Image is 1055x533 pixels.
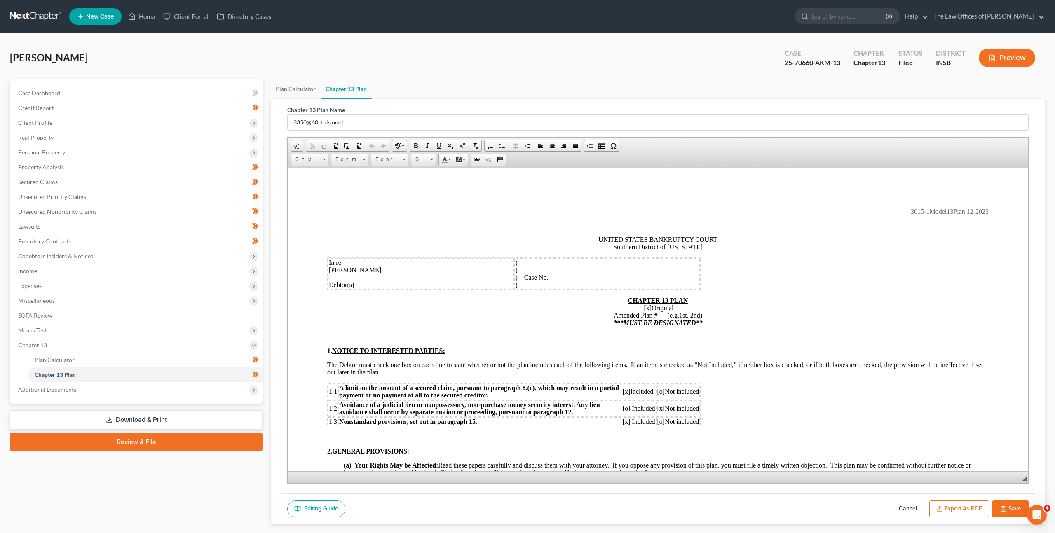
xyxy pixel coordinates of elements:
[10,51,88,63] span: [PERSON_NAME]
[12,86,263,101] a: Case Dashboard
[335,250,343,257] span: [x]
[510,140,521,151] a: Decrease Indent
[377,250,411,257] span: Not included
[341,140,352,151] a: Paste as plain text
[18,164,64,171] span: Property Analysis
[18,149,65,156] span: Personal Property
[291,154,320,165] span: Styles
[433,140,445,151] a: Underline
[18,89,60,96] span: Case Dashboard
[18,193,86,200] span: Unsecured Priority Claims
[456,140,468,151] a: Superscript
[483,154,494,165] a: Unlink
[546,140,558,151] a: Center
[306,140,318,151] a: Cut
[1027,505,1047,525] iframe: Intercom live chat
[936,49,966,58] div: District
[496,140,508,151] a: Insert/Remove Bulleted List
[18,252,93,259] span: Codebtors Insiders & Notices
[12,189,263,204] a: Unsecured Priority Claims
[366,140,377,151] a: Undo
[411,154,436,165] a: Size
[558,140,570,151] a: Align Right
[371,154,408,165] a: Font
[12,175,263,189] a: Secured Claims
[453,154,468,165] a: Background Color
[992,500,1029,518] button: Save
[377,140,389,151] a: Redo
[936,58,966,68] div: INSB
[12,219,263,234] a: Lawsuits
[377,236,411,243] span: Not included
[535,140,546,151] a: Align Left
[52,250,190,257] span: Nonstandard provisions, set out in paragraph 15.
[56,293,683,308] span: Read these papers carefully and discuss them with your attorney. If you oppose any provision of t...
[18,223,40,230] span: Lawsuits
[422,140,433,151] a: Italic
[271,79,321,99] a: Plan Calculator
[18,178,58,185] span: Secured Claims
[291,140,303,151] a: Document Properties
[331,154,360,165] span: Format
[12,308,263,323] a: SOFA Review
[287,500,345,518] a: Editing Guide
[318,140,329,151] a: Copy
[878,58,885,66] span: 13
[35,356,75,363] span: Plan Calculator
[28,353,263,367] a: Plan Calculator
[18,327,47,334] span: Means Test
[329,140,341,151] a: Paste
[370,220,412,227] span: Not included
[18,341,47,348] span: Chapter 13
[18,119,52,126] span: Client Profile
[470,140,481,151] a: Remove Format
[570,140,581,151] a: Justify
[12,160,263,175] a: Property Analysis
[370,220,377,227] span: [o]
[901,9,928,24] a: Help
[52,233,312,247] strong: Avoidance of a judicial lien or nonpossessory, non-purchase money security interest. Any lien avo...
[288,168,1028,471] iframe: Rich Text Editor, document-ckeditor
[584,140,596,151] a: Insert Page Break for Printing
[929,500,989,518] button: Export as PDF
[335,236,343,243] span: [o]
[331,154,368,165] a: Format
[411,154,428,165] span: Size
[18,297,55,304] span: Miscellaneous
[410,140,422,151] a: Bold
[439,154,453,165] a: Text Color
[18,134,54,141] span: Real Property
[494,154,506,165] a: Anchor
[35,371,76,378] span: Chapter 13 Plan
[898,49,923,58] div: Status
[1044,505,1050,512] span: 4
[321,79,372,99] a: Chapter 13 Plan
[370,250,377,257] span: [o]
[471,154,483,165] a: Link
[124,9,159,24] a: Home
[213,9,276,24] a: Directory Cases
[352,140,364,151] a: Paste from Word
[40,279,122,286] strong: 2.
[485,140,496,151] a: Insert/Remove Numbered List
[10,433,263,451] a: Review & File
[18,238,71,245] span: Executory Contracts
[392,140,407,151] a: Spell Checker
[370,236,377,243] span: [x]
[10,410,263,430] a: Download & Print
[12,234,263,249] a: Executory Contracts
[853,49,885,58] div: Chapter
